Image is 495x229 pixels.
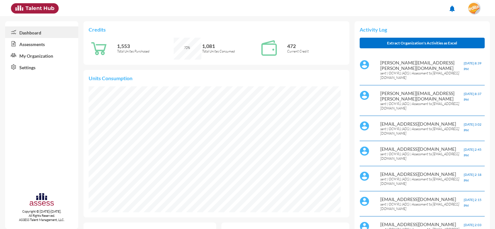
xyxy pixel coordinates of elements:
[380,171,464,177] p: [EMAIL_ADDRESS][DOMAIN_NAME]
[464,92,481,101] span: [DATE] 8:37 PM
[380,152,464,161] p: sent ( OCM R1 (ADS) ) Assessment to [EMAIL_ADDRESS][DOMAIN_NAME]
[202,43,259,49] p: 1,081
[380,121,464,127] p: [EMAIL_ADDRESS][DOMAIN_NAME]
[380,202,464,211] p: sent ( OCM R1 (ADS) ) Assessment to [EMAIL_ADDRESS][DOMAIN_NAME]
[287,43,344,49] p: 472
[5,26,78,38] a: Dashboard
[464,61,481,71] span: [DATE] 8:39 PM
[380,91,464,101] p: [PERSON_NAME][EMAIL_ADDRESS][PERSON_NAME][DOMAIN_NAME]
[380,177,464,186] p: sent ( OCM R1 (ADS) ) Assessment to [EMAIL_ADDRESS][DOMAIN_NAME]
[464,122,481,132] span: [DATE] 3:02 PM
[5,209,78,222] p: Copyright © [DATE]-[DATE]. All Rights Reserved. ASSESS Talent Management, LLC.
[380,60,464,71] p: [PERSON_NAME][EMAIL_ADDRESS][PERSON_NAME][DOMAIN_NAME]
[360,26,485,33] p: Activity Log
[380,146,464,152] p: [EMAIL_ADDRESS][DOMAIN_NAME]
[464,198,481,207] span: [DATE] 2:15 PM
[287,49,344,53] p: Current Credit
[202,49,259,53] p: Total Unites Consumed
[89,75,344,81] p: Units Consumption
[360,60,369,70] img: default%20profile%20image.svg
[360,38,485,48] button: Extract Organization's Activities as Excel
[380,101,464,110] p: sent ( OCM R1 (ADS) ) Assessment to [EMAIL_ADDRESS][DOMAIN_NAME]
[5,38,78,50] a: Assessments
[380,71,464,80] p: sent ( OCM R1 (ADS) ) Assessment to [EMAIL_ADDRESS][DOMAIN_NAME]
[360,196,369,206] img: default%20profile%20image.svg
[360,91,369,100] img: default%20profile%20image.svg
[380,196,464,202] p: [EMAIL_ADDRESS][DOMAIN_NAME]
[464,148,481,157] span: [DATE] 2:45 PM
[117,43,174,49] p: 1,553
[380,127,464,136] p: sent ( OCM R1 (ADS) ) Assessment to [EMAIL_ADDRESS][DOMAIN_NAME]
[184,45,190,50] span: 70%
[117,49,174,53] p: Total Unites Purchased
[448,5,456,13] mat-icon: notifications
[360,171,369,181] img: default%20profile%20image.svg
[380,222,464,227] p: [EMAIL_ADDRESS][DOMAIN_NAME]
[89,26,344,33] p: Credits
[360,121,369,131] img: default%20profile%20image.svg
[5,50,78,61] a: My Organization
[29,192,54,208] img: assesscompany-logo.png
[5,61,78,73] a: Settings
[464,173,481,182] span: [DATE] 2:18 PM
[360,146,369,156] img: default%20profile%20image.svg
